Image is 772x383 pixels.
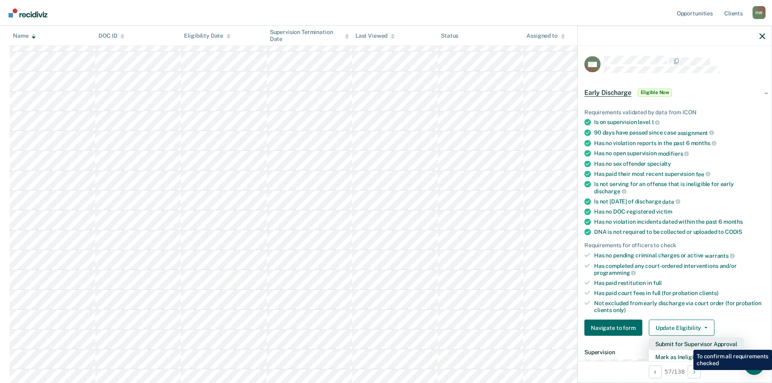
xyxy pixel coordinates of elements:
div: Assigned to [526,32,565,39]
div: Has no violation incidents dated within the past 6 [594,218,765,225]
span: only) [613,306,626,313]
button: Update Eligibility [649,320,714,336]
div: Open Intercom Messenger [744,355,764,375]
div: Requirements for officers to check [584,242,765,249]
span: Early Discharge [584,88,631,96]
div: DNA is not required to be collected or uploaded to [594,229,765,235]
button: Next Opportunity [688,365,701,378]
button: Submit for Supervisor Approval [649,338,744,351]
div: Has completed any court-ordered interventions and/or [594,262,765,276]
div: Has paid their most recent supervision [594,170,765,178]
span: discharge [594,188,627,194]
span: Eligible Now [638,88,672,96]
div: Has no sex offender [594,160,765,167]
div: Last Viewed [355,32,395,39]
span: modifiers [658,150,689,156]
div: Is not [DATE] of discharge [594,198,765,205]
span: fee [696,171,710,177]
a: Navigate to form link [584,320,646,336]
div: Supervision Termination Date [270,29,349,43]
span: full [653,280,662,286]
div: Has no open supervision [594,150,765,157]
button: Mark as Ineligible [649,351,744,364]
span: date [662,198,680,205]
span: 1 [652,119,660,126]
button: Navigate to form [584,320,642,336]
span: warrants [705,252,735,259]
div: 90 days have passed since case [594,129,765,136]
span: clients) [699,289,719,296]
div: Has no pending criminal charges or active [594,252,765,259]
span: months [723,218,743,225]
span: assignment [678,129,714,136]
div: Early DischargeEligible Now [578,79,772,105]
span: victim [656,208,672,215]
div: Has no DOC-registered [594,208,765,215]
dt: Supervision [584,349,765,356]
div: Has paid restitution in [594,280,765,287]
div: Not excluded from early discharge via court order (for probation clients [594,300,765,313]
div: Is not serving for an offense that is ineligible for early [594,181,765,195]
img: Recidiviz [9,9,47,17]
div: Has paid court fees in full (for probation [594,289,765,296]
button: Previous Opportunity [649,365,662,378]
div: Is on supervision level [594,119,765,126]
span: months [691,140,716,146]
div: Name [13,32,36,39]
div: Status [441,32,458,39]
div: H W [753,6,766,19]
div: 57 / 138 [578,361,772,382]
span: CODIS [725,229,742,235]
span: specialty [647,160,671,167]
div: DOC ID [98,32,124,39]
div: Requirements validated by data from ICON [584,109,765,116]
span: programming [594,270,636,276]
button: Profile dropdown button [753,6,766,19]
div: Eligibility Date [184,32,231,39]
div: Has no violation reports in the past 6 [594,139,765,147]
